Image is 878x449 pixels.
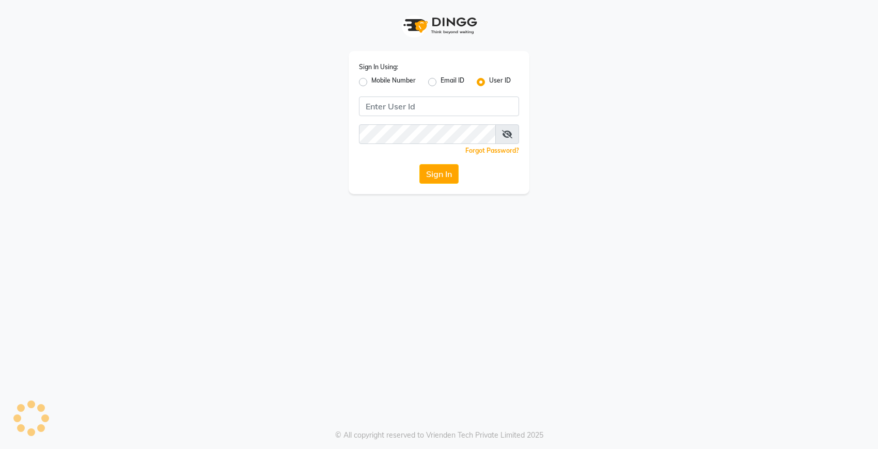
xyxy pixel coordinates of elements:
[419,164,459,184] button: Sign In
[359,62,398,72] label: Sign In Using:
[371,76,416,88] label: Mobile Number
[465,147,519,154] a: Forgot Password?
[398,10,480,41] img: logo1.svg
[359,97,519,116] input: Username
[359,124,496,144] input: Username
[489,76,511,88] label: User ID
[441,76,464,88] label: Email ID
